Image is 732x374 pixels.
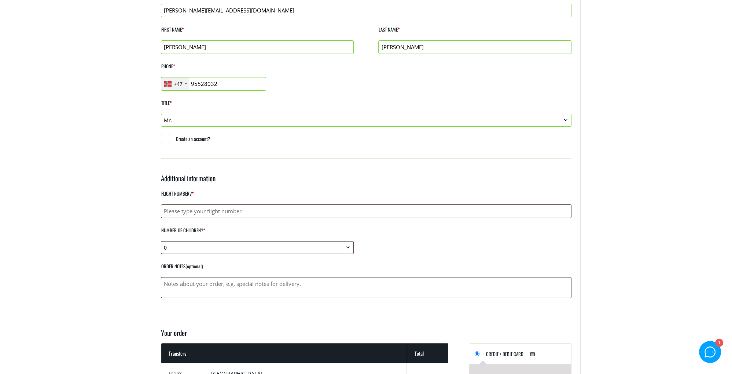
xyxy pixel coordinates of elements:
[161,77,266,91] input: 406 12 345
[161,173,571,189] h3: Additional information
[161,343,407,363] th: Transfers
[161,77,189,90] div: Telephone country code
[161,328,571,343] h3: Your order
[161,61,571,77] label: Phone
[161,189,571,204] label: Flight number?
[378,25,571,40] label: Last name
[174,80,183,88] div: +47
[161,98,571,114] label: Title
[526,350,539,359] img: Credit / Debit Card
[161,25,354,40] label: First name
[185,262,203,270] span: (optional)
[486,349,540,364] label: Credit / Debit Card
[161,261,571,277] label: Order notes
[176,135,210,142] span: Create an account?
[161,204,571,218] input: Please type your flight number
[715,339,722,347] div: 1
[407,343,448,363] th: Total
[161,225,354,241] label: Number of children?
